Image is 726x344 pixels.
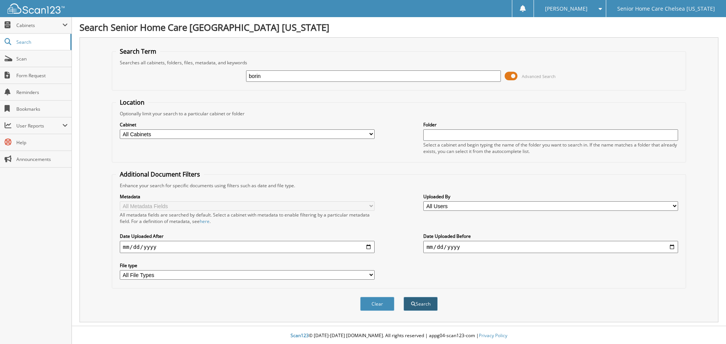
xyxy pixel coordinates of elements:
h1: Search Senior Home Care [GEOGRAPHIC_DATA] [US_STATE] [79,21,718,33]
label: Cabinet [120,121,375,128]
label: Uploaded By [423,193,678,200]
legend: Search Term [116,47,160,56]
span: Announcements [16,156,68,162]
iframe: Chat Widget [688,307,726,344]
a: Privacy Policy [479,332,507,339]
img: scan123-logo-white.svg [8,3,65,14]
span: Cabinets [16,22,62,29]
span: Help [16,139,68,146]
div: All metadata fields are searched by default. Select a cabinet with metadata to enable filtering b... [120,212,375,225]
span: Senior Home Care Chelsea [US_STATE] [617,6,715,11]
label: Date Uploaded After [120,233,375,239]
a: here [200,218,210,225]
span: Advanced Search [522,73,556,79]
button: Clear [360,297,394,311]
span: Search [16,39,67,45]
div: Optionally limit your search to a particular cabinet or folder [116,110,682,117]
span: Scan123 [291,332,309,339]
span: Bookmarks [16,106,68,112]
label: Date Uploaded Before [423,233,678,239]
span: Scan [16,56,68,62]
button: Search [404,297,438,311]
div: Searches all cabinets, folders, files, metadata, and keywords [116,59,682,66]
legend: Location [116,98,148,107]
label: Folder [423,121,678,128]
span: Form Request [16,72,68,79]
label: Metadata [120,193,375,200]
legend: Additional Document Filters [116,170,204,178]
input: start [120,241,375,253]
div: Enhance your search for specific documents using filters such as date and file type. [116,182,682,189]
div: Select a cabinet and begin typing the name of the folder you want to search in. If the name match... [423,142,678,154]
span: Reminders [16,89,68,96]
label: File type [120,262,375,269]
input: end [423,241,678,253]
span: User Reports [16,123,62,129]
span: [PERSON_NAME] [545,6,588,11]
